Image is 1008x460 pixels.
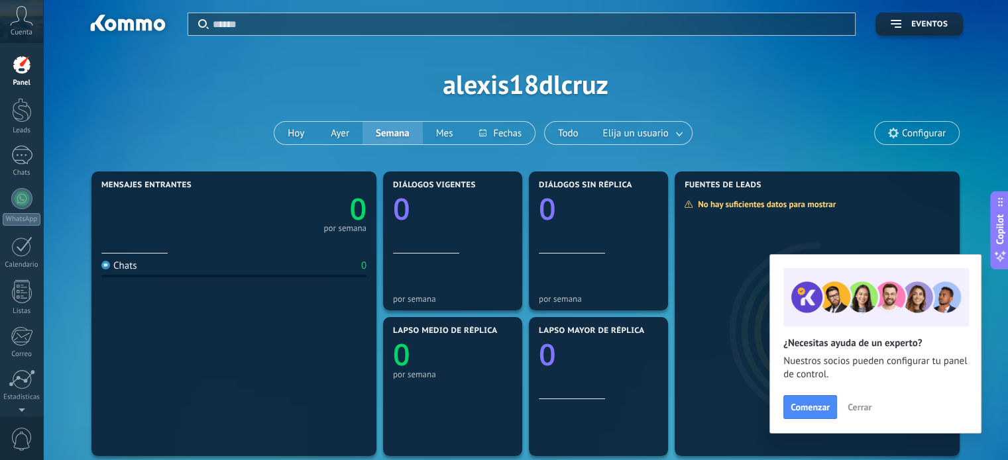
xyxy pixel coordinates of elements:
[234,189,366,229] a: 0
[993,214,1007,244] span: Copilot
[783,395,837,419] button: Comenzar
[539,334,556,375] text: 0
[3,307,41,316] div: Listas
[848,402,871,412] span: Cerrar
[539,326,644,336] span: Lapso mayor de réplica
[600,124,671,142] span: Elija un usuario
[3,79,41,87] div: Panel
[902,128,946,139] span: Configurar
[911,20,948,29] span: Eventos
[393,369,512,379] div: por semana
[3,213,40,226] div: WhatsApp
[842,397,877,417] button: Cerrar
[783,355,968,381] span: Nuestros socios pueden configurar tu panel de control.
[101,181,192,190] span: Mensajes entrantes
[101,261,110,269] img: Chats
[685,181,761,190] span: Fuentes de leads
[539,294,658,304] div: por semana
[466,122,534,144] button: Fechas
[363,122,423,144] button: Semana
[317,122,363,144] button: Ayer
[684,199,845,210] div: No hay suficientes datos para mostrar
[361,259,366,272] div: 0
[349,189,366,229] text: 0
[393,326,498,336] span: Lapso medio de réplica
[3,261,41,269] div: Calendario
[393,334,410,375] text: 0
[423,122,467,144] button: Mes
[783,337,968,349] h2: ¿Necesitas ayuda de un experto?
[393,189,410,229] text: 0
[3,350,41,359] div: Correo
[3,126,41,135] div: Leads
[11,28,32,37] span: Cuenta
[875,13,963,36] button: Eventos
[539,189,556,229] text: 0
[791,402,830,412] span: Comenzar
[592,122,692,144] button: Elija un usuario
[393,181,476,190] span: Diálogos vigentes
[539,181,632,190] span: Diálogos sin réplica
[3,169,41,177] div: Chats
[274,122,317,144] button: Hoy
[393,294,512,304] div: por semana
[101,259,137,272] div: Chats
[323,225,366,232] div: por semana
[545,122,592,144] button: Todo
[3,393,41,402] div: Estadísticas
